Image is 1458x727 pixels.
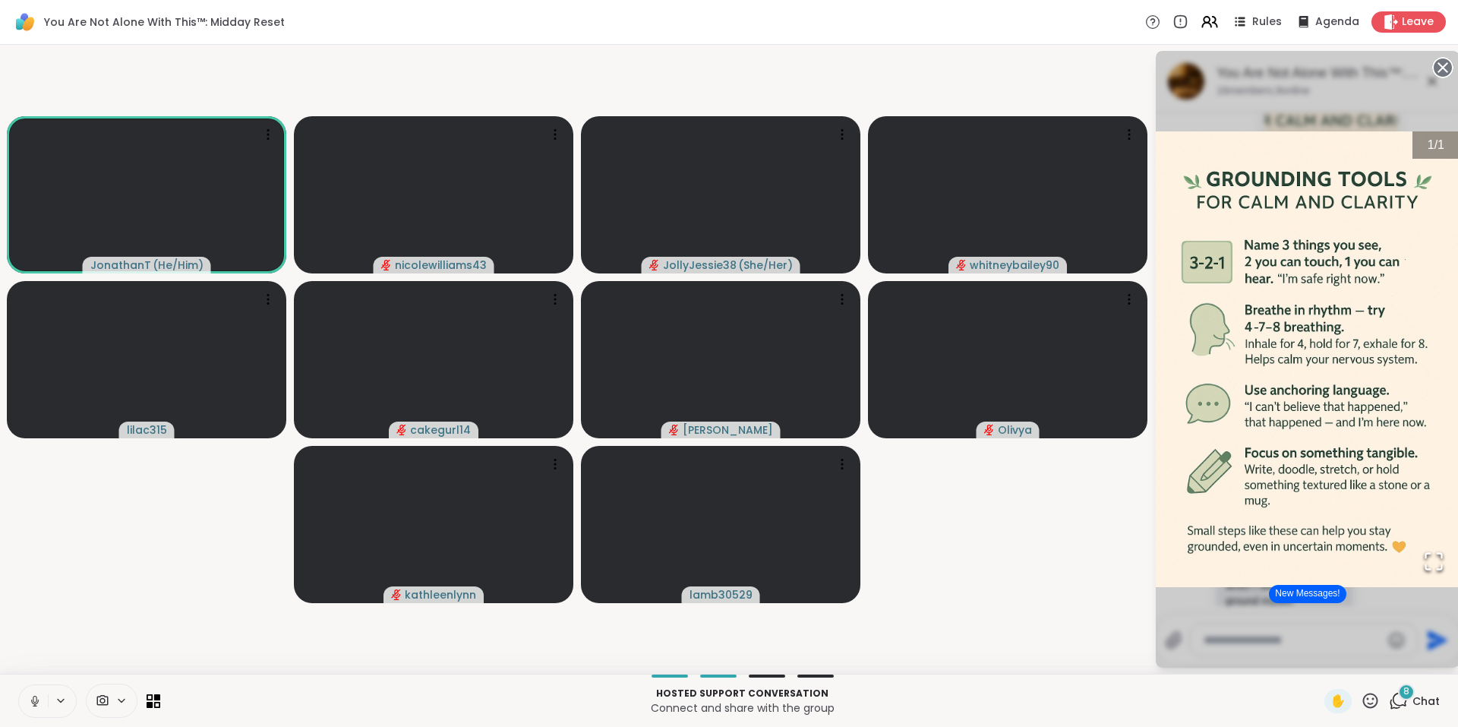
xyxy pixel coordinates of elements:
span: Rules [1252,14,1282,30]
span: lilac315 [127,422,167,438]
span: JollyJessie38 [663,258,737,273]
span: audio-muted [984,425,995,435]
span: Agenda [1315,14,1359,30]
span: cakegurl14 [410,422,471,438]
p: Hosted support conversation [169,687,1315,700]
span: [PERSON_NAME] [683,422,773,438]
span: 8 [1403,685,1409,698]
span: nicolewilliams43 [395,258,487,273]
span: Chat [1412,694,1440,709]
span: whitneybailey90 [970,258,1059,273]
span: lamb30529 [690,587,753,602]
span: kathleenlynn [405,587,476,602]
span: audio-muted [381,260,392,270]
span: audio-muted [956,260,967,270]
span: audio-muted [396,425,407,435]
span: ✋ [1330,692,1346,710]
span: audio-muted [669,425,680,435]
span: audio-muted [391,590,402,600]
span: Olivya [998,422,1032,438]
button: New Messages! [1269,585,1346,603]
span: Leave [1402,14,1434,30]
span: ( She/Her ) [738,258,793,273]
span: audio-muted [649,260,660,270]
p: Connect and share with the group [169,700,1315,716]
span: JonathanT [90,258,151,273]
img: ShareWell Logomark [12,9,38,35]
span: You Are Not Alone With This™: Midday Reset [44,14,285,30]
span: ( He/Him ) [153,258,204,273]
